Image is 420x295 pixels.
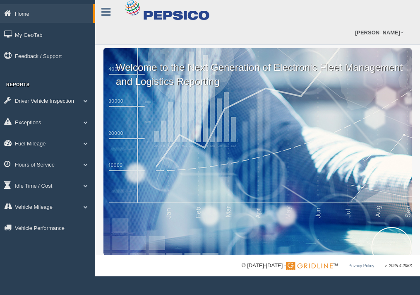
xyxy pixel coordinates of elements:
[351,21,408,44] a: [PERSON_NAME]
[242,261,412,270] div: © [DATE]-[DATE] - ™
[348,264,374,268] a: Privacy Policy
[103,48,412,88] p: Welcome to the Next Generation of Electronic Fleet Management and Logistics Reporting
[385,264,412,268] span: v. 2025.4.2063
[286,262,333,270] img: Gridline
